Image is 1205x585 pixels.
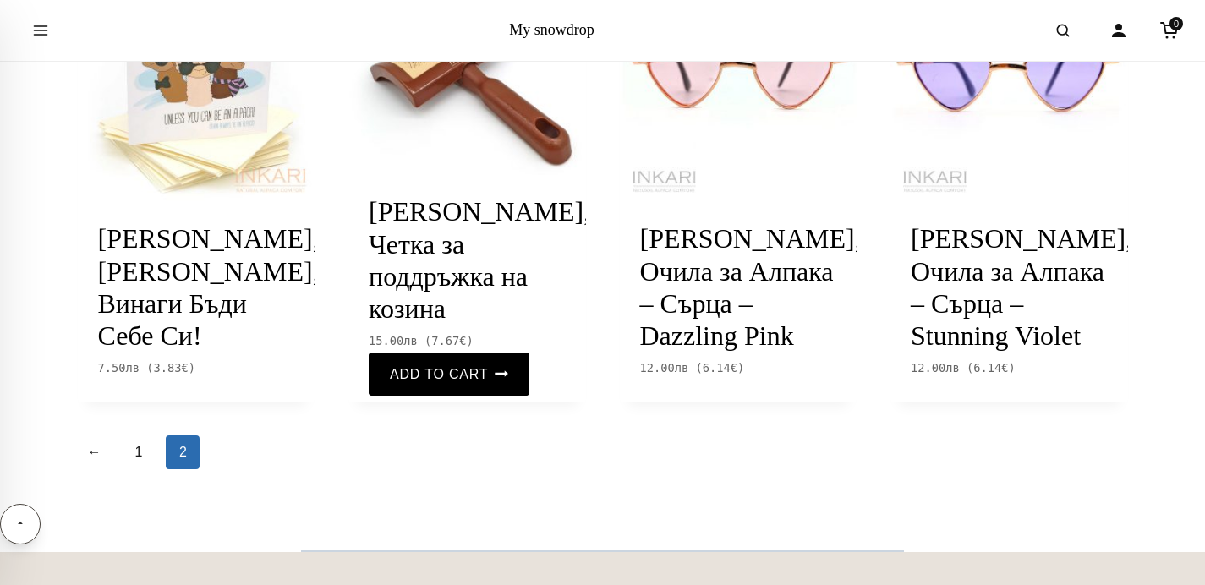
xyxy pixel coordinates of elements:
[126,361,140,375] span: лв
[98,223,320,351] a: [PERSON_NAME], [PERSON_NAME], Винаги Бъди Себе Си!
[967,361,1016,375] span: ( )
[1169,17,1183,30] span: 0
[424,334,474,347] span: ( )
[369,196,590,324] a: [PERSON_NAME], Четка за поддръжка на козина
[146,361,195,375] span: ( )
[182,361,189,375] span: €
[78,435,112,469] a: ←
[166,435,200,469] span: 2
[1039,7,1087,54] button: Open search
[1151,12,1188,49] a: Cart
[731,361,737,375] span: €
[509,21,594,38] a: My snowdrop
[122,435,156,469] a: 1
[703,361,737,375] span: 6.14
[945,361,960,375] span: лв
[675,361,689,375] span: лв
[1100,12,1137,49] a: Account
[369,334,418,347] span: 15.00
[403,334,418,347] span: лв
[369,353,529,396] a: Add “Алпака Inkari, Четка за поддръжка на козина” to your cart
[640,223,945,351] a: [PERSON_NAME],Големи Очила за Алпака – Сърца – Dazzling Pink
[431,334,466,347] span: 7.67
[973,361,1008,375] span: 6.14
[17,7,64,54] button: Open menu
[154,361,189,375] span: 3.83
[459,334,466,347] span: €
[696,361,745,375] span: ( )
[640,361,689,375] span: 12.00
[911,361,960,375] span: 12.00
[1001,361,1008,375] span: €
[98,361,140,375] span: 7.50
